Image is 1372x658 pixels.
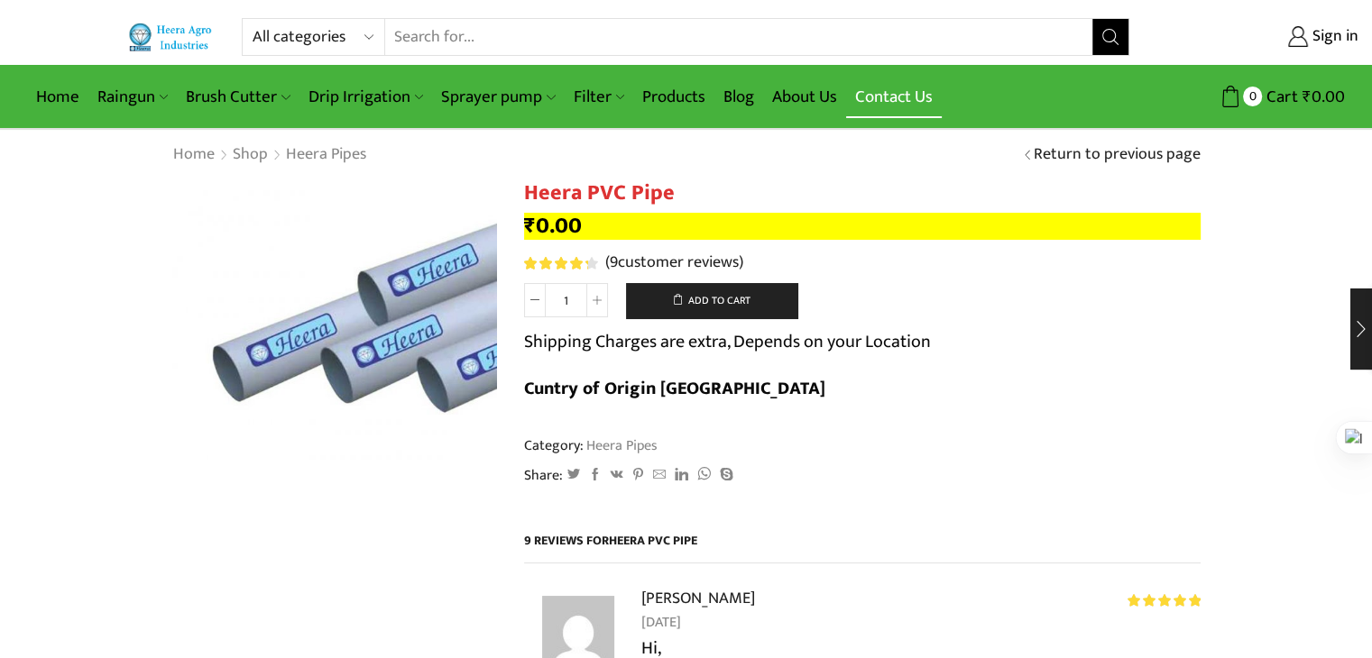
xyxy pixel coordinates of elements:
span: Cart [1262,85,1298,109]
a: Filter [565,76,633,118]
h2: 9 reviews for [524,532,1201,563]
time: [DATE] [641,611,1201,635]
a: Raingun [88,76,177,118]
a: Sprayer pump [432,76,564,118]
a: Contact Us [846,76,942,118]
a: Products [633,76,714,118]
strong: [PERSON_NAME] [641,585,755,611]
button: Add to cart [626,283,797,319]
a: Brush Cutter [177,76,299,118]
p: Shipping Charges are extra, Depends on your Location [524,327,931,356]
input: Search for... [385,19,1093,55]
b: Cuntry of Origin [GEOGRAPHIC_DATA] [524,373,825,404]
input: Product quantity [546,283,586,317]
a: Home [27,76,88,118]
a: About Us [763,76,846,118]
span: ₹ [524,207,536,244]
span: Rated out of 5 based on customer ratings [524,257,589,270]
a: Shop [232,143,269,167]
a: 0 Cart ₹0.00 [1147,80,1345,114]
div: Rated 4.44 out of 5 [524,257,597,270]
h1: Heera PVC Pipe [524,180,1201,206]
a: Heera Pipes [285,143,367,167]
span: Heera PVC Pipe [609,530,697,551]
a: Sign in [1156,21,1358,53]
a: (9customer reviews) [605,251,743,275]
span: Share: [524,465,563,486]
span: Rated out of 5 [1128,594,1201,607]
span: 9 [524,257,601,270]
bdi: 0.00 [1303,83,1345,111]
span: Sign in [1308,25,1358,49]
span: 9 [610,249,618,276]
span: ₹ [1303,83,1312,111]
button: Search button [1092,19,1128,55]
nav: Breadcrumb [172,143,367,167]
div: Rated 5 out of 5 [1128,594,1201,607]
a: Blog [714,76,763,118]
a: Return to previous page [1034,143,1201,167]
bdi: 0.00 [524,207,582,244]
span: 0 [1243,87,1262,105]
a: Drip Irrigation [299,76,432,118]
a: Home [172,143,216,167]
a: Heera Pipes [584,434,658,457]
span: Category: [524,435,658,456]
